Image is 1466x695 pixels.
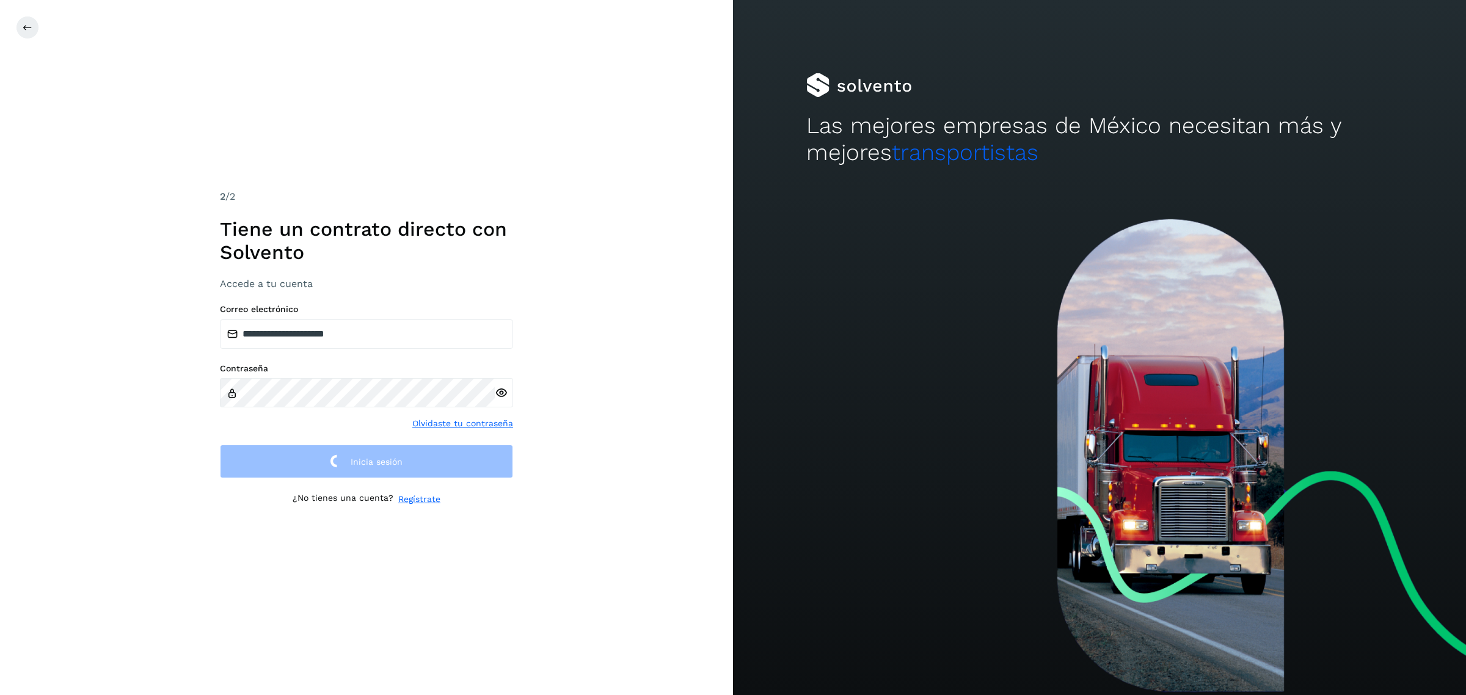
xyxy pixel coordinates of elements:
p: ¿No tienes una cuenta? [293,493,393,506]
a: Olvidaste tu contraseña [412,417,513,430]
div: /2 [220,189,513,204]
h3: Accede a tu cuenta [220,278,513,289]
label: Contraseña [220,363,513,374]
label: Correo electrónico [220,304,513,315]
span: transportistas [892,139,1038,166]
a: Regístrate [398,493,440,506]
button: Inicia sesión [220,445,513,478]
h1: Tiene un contrato directo con Solvento [220,217,513,264]
h2: Las mejores empresas de México necesitan más y mejores [806,112,1393,167]
span: 2 [220,191,225,202]
span: Inicia sesión [351,457,403,466]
